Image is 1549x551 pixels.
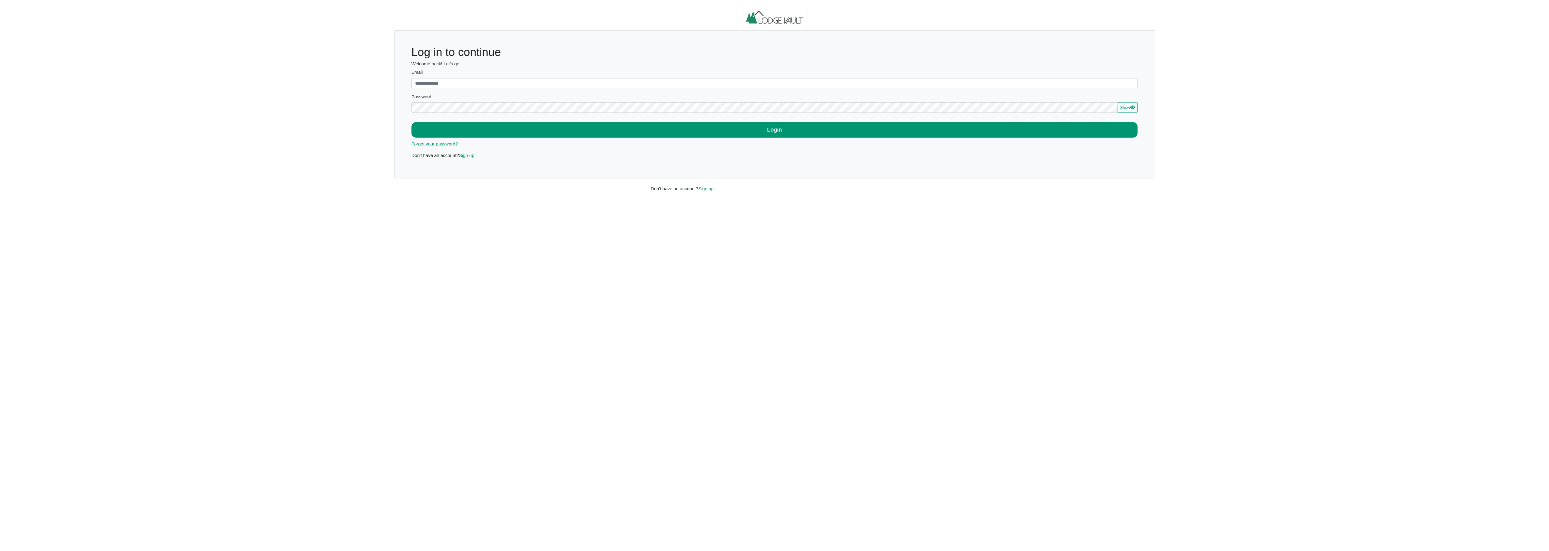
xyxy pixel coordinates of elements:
[411,69,1138,76] label: Email
[411,45,1138,59] h1: Log in to continue
[411,93,1138,102] legend: Password
[411,61,1138,67] h6: Welcome back! Let's go.
[646,178,903,192] div: Don't have an account?
[1130,105,1135,109] svg: eye fill
[767,127,782,133] b: Login
[411,122,1138,138] button: Login
[1118,102,1138,113] button: Showeye fill
[459,153,474,158] a: Sign up
[411,141,458,146] a: Forgot your password?
[743,7,806,31] img: logo.2b93711c.jpg
[698,186,714,191] a: Sign up
[411,152,1138,159] p: Don't have an account?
